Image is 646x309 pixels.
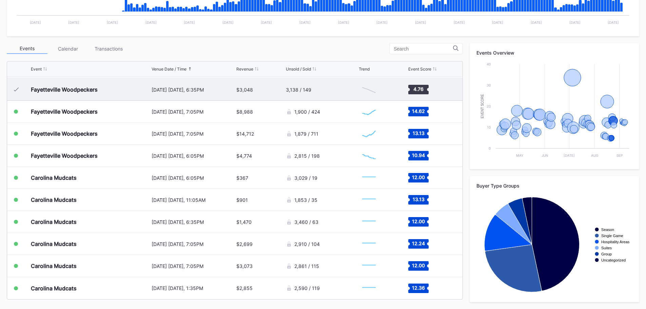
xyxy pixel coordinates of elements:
[476,194,632,295] svg: Chart title
[412,196,424,202] text: 13.13
[152,131,235,137] div: [DATE] [DATE], 7:05PM
[31,86,98,93] div: Fayetteville Woodpeckers
[152,263,235,269] div: [DATE] [DATE], 7:05PM
[359,66,370,72] div: Trend
[236,87,253,93] div: $3,048
[412,130,424,136] text: 13.13
[68,20,79,24] text: [DATE]
[31,152,98,159] div: Fayetteville Woodpeckers
[31,285,77,292] div: Carolina Mudcats
[236,263,253,269] div: $3,073
[236,131,254,137] div: $14,712
[236,285,253,291] div: $2,855
[481,94,484,118] text: Event Score
[476,183,632,189] div: Buyer Type Groups
[412,152,425,158] text: 10.94
[236,109,253,115] div: $8,988
[412,285,425,290] text: 12.36
[601,228,614,232] text: Season
[286,66,311,72] div: Unsold / Sold
[376,20,388,24] text: [DATE]
[601,258,626,262] text: Uncategorized
[394,46,453,52] input: Search
[487,104,491,108] text: 20
[31,108,98,115] div: Fayetteville Woodpeckers
[152,219,235,225] div: [DATE] [DATE], 6:35PM
[359,81,379,98] svg: Chart title
[294,175,317,181] div: 3,029 / 19
[294,153,320,159] div: 2,815 / 198
[564,153,575,157] text: [DATE]
[408,66,431,72] div: Event Score
[454,20,465,24] text: [DATE]
[359,213,379,230] svg: Chart title
[152,241,235,247] div: [DATE] [DATE], 7:05PM
[152,197,235,203] div: [DATE] [DATE], 11:05AM
[516,153,524,157] text: May
[531,20,542,24] text: [DATE]
[88,43,129,54] div: Transactions
[152,109,235,115] div: [DATE] [DATE], 7:05PM
[569,20,581,24] text: [DATE]
[261,20,272,24] text: [DATE]
[294,109,320,115] div: 1,900 / 424
[359,103,379,120] svg: Chart title
[476,50,632,56] div: Events Overview
[359,147,379,164] svg: Chart title
[359,235,379,252] svg: Chart title
[476,61,632,162] svg: Chart title
[412,174,425,180] text: 12.00
[31,196,77,203] div: Carolina Mudcats
[286,87,311,93] div: 3,138 / 149
[236,197,248,203] div: $901
[492,20,503,24] text: [DATE]
[601,246,612,250] text: Suites
[487,83,491,87] text: 30
[236,219,252,225] div: $1,470
[294,263,319,269] div: 2,861 / 115
[152,66,187,72] div: Venue Date / Time
[412,240,425,246] text: 12.24
[152,153,235,159] div: [DATE] [DATE], 6:05PM
[236,153,252,159] div: $4,774
[236,66,253,72] div: Revenue
[294,197,317,203] div: 1,853 / 35
[31,130,98,137] div: Fayetteville Woodpeckers
[591,153,598,157] text: Aug
[294,241,320,247] div: 2,910 / 104
[359,125,379,142] svg: Chart title
[415,20,426,24] text: [DATE]
[152,87,235,93] div: [DATE] [DATE], 6:35PM
[294,285,320,291] div: 2,590 / 119
[413,86,424,92] text: 4.76
[608,20,619,24] text: [DATE]
[107,20,118,24] text: [DATE]
[359,280,379,297] svg: Chart title
[236,241,253,247] div: $2,699
[31,218,77,225] div: Carolina Mudcats
[30,20,41,24] text: [DATE]
[184,20,195,24] text: [DATE]
[31,240,77,247] div: Carolina Mudcats
[222,20,234,24] text: [DATE]
[7,43,47,54] div: Events
[601,252,612,256] text: Group
[616,153,623,157] text: Sep
[412,108,425,114] text: 14.62
[359,169,379,186] svg: Chart title
[359,191,379,208] svg: Chart title
[338,20,349,24] text: [DATE]
[412,218,425,224] text: 12.00
[236,175,248,181] div: $367
[299,20,311,24] text: [DATE]
[31,174,77,181] div: Carolina Mudcats
[31,263,77,269] div: Carolina Mudcats
[47,43,88,54] div: Calendar
[152,285,235,291] div: [DATE] [DATE], 1:35PM
[487,62,491,66] text: 40
[145,20,157,24] text: [DATE]
[489,146,491,150] text: 0
[542,153,548,157] text: Jun
[412,263,425,268] text: 12.00
[601,234,623,238] text: Single Game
